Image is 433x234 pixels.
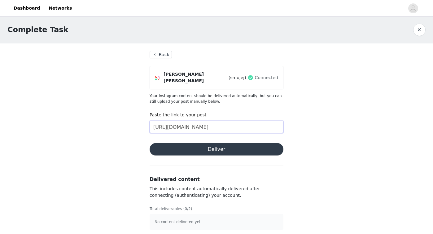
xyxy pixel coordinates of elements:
[410,3,416,13] div: avatar
[255,74,278,81] span: Connected
[150,206,283,212] p: Total deliverables (0/2)
[150,51,172,58] button: Back
[7,24,68,35] h1: Complete Task
[150,112,207,117] label: Paste the link to your post
[155,219,278,225] p: No content delivered yet
[150,186,260,198] span: This includes content automatically delivered after connecting (authenticating) your account.
[10,1,44,15] a: Dashboard
[150,121,283,133] input: Paste the link to your content here
[45,1,76,15] a: Networks
[155,75,160,80] img: Instagram Icon
[229,74,246,81] span: (smojej)
[150,143,283,155] button: Deliver
[150,176,283,183] h3: Delivered content
[164,71,227,84] span: [PERSON_NAME] [PERSON_NAME]
[150,93,283,104] p: Your Instagram content should be delivered automatically, but you can still upload your post manu...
